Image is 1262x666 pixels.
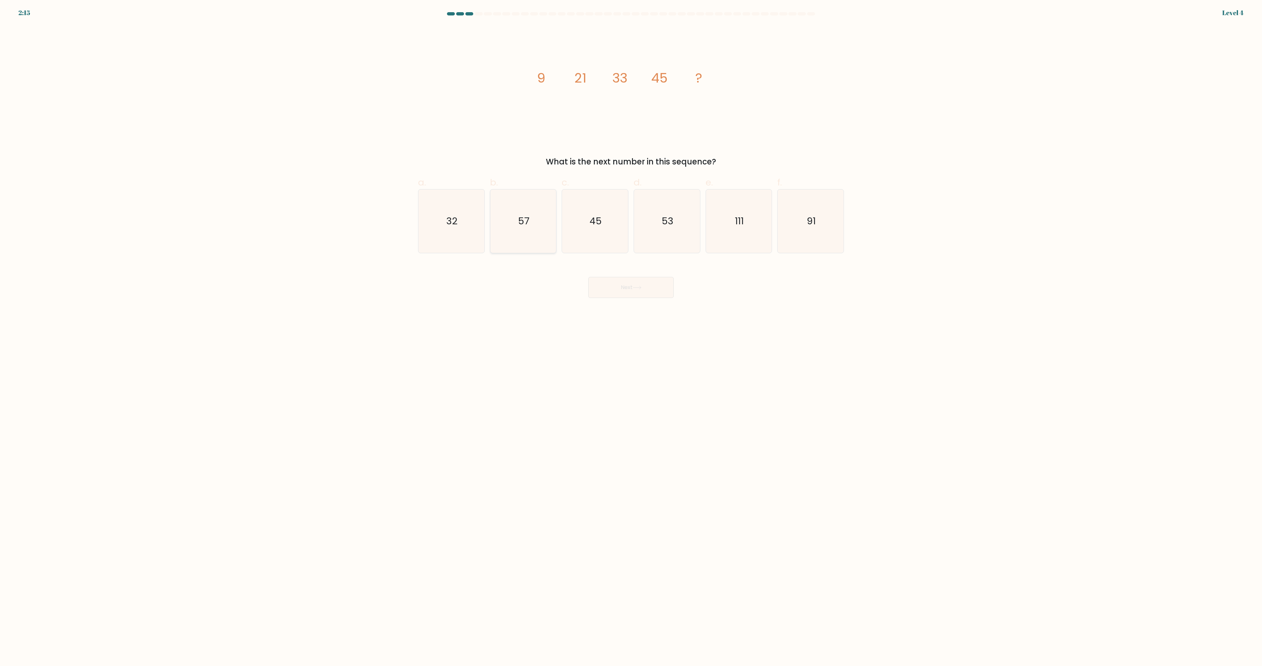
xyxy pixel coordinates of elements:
[706,176,713,189] span: e.
[1222,8,1244,18] div: Level 4
[418,176,426,189] span: a.
[18,8,30,18] div: 2:15
[612,69,627,87] tspan: 33
[777,176,782,189] span: f.
[807,215,816,228] text: 91
[651,69,667,87] tspan: 45
[574,69,586,87] tspan: 21
[695,69,702,87] tspan: ?
[446,215,457,228] text: 32
[662,215,673,228] text: 53
[735,215,744,228] text: 111
[490,176,498,189] span: b.
[518,215,529,228] text: 57
[634,176,642,189] span: d.
[588,277,674,298] button: Next
[422,156,840,168] div: What is the next number in this sequence?
[562,176,569,189] span: c.
[590,215,602,228] text: 45
[537,69,545,87] tspan: 9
